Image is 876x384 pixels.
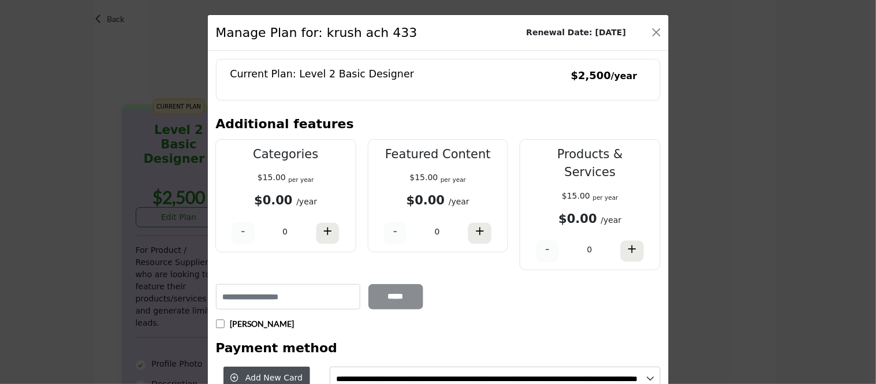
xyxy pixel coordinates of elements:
sub: per year [441,176,466,183]
p: [PERSON_NAME] [230,318,294,330]
h4: + [627,242,638,256]
h3: Payment method [216,338,338,357]
sub: per year [593,194,618,201]
button: + [468,222,492,244]
p: 0 [587,244,592,256]
span: /year [601,215,622,225]
span: $15.00 [562,191,590,200]
small: /year [611,70,637,81]
sub: per year [288,176,314,183]
p: Featured Content [379,146,498,164]
b: $0.00 [254,193,292,207]
b: Renewal Date: [DATE] [527,27,627,39]
b: $0.00 [407,193,445,207]
p: Categories [226,146,345,164]
p: Products & Services [531,146,650,182]
span: $15.00 [258,173,286,182]
button: + [620,240,644,262]
span: Add New Card [245,373,303,382]
button: Close [648,24,665,40]
span: $15.00 [410,173,438,182]
b: $0.00 [559,212,597,226]
h4: + [475,224,485,238]
p: 0 [435,226,440,238]
p: 0 [282,226,288,238]
p: $2,500 [571,68,638,83]
button: + [316,222,340,244]
h1: Manage Plan for: krush ach 433 [216,23,418,42]
span: /year [449,197,469,206]
h4: + [323,224,333,238]
h3: Additional features [216,114,354,133]
span: /year [296,197,317,206]
h5: Current Plan: Level 2 Basic Designer [230,68,415,80]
